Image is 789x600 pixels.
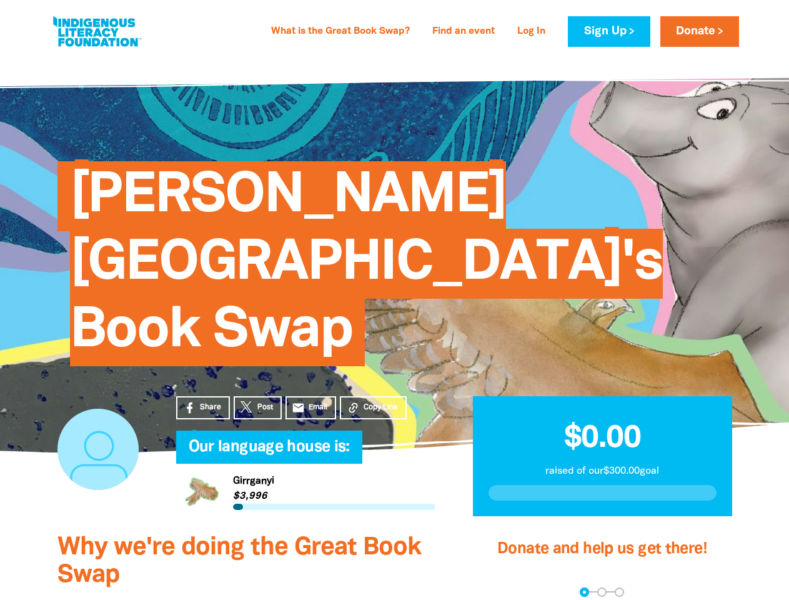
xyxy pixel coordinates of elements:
[189,440,350,464] span: Our language house is:
[292,401,305,414] i: email
[580,587,589,597] button: Navigate to step 1 of 3 to enter your donation amount
[257,402,273,413] span: Post
[564,424,641,453] span: $0.00
[340,396,407,419] button: Copy Link
[615,587,624,597] button: Navigate to step 3 of 3 to enter your payment details
[70,171,663,366] span: [PERSON_NAME][GEOGRAPHIC_DATA]'s Book Swap
[234,396,282,419] a: Post
[510,22,553,42] a: Log In
[309,402,327,413] span: Email
[57,536,421,587] span: Why we're doing the Great Book Swap
[176,396,230,419] a: Share
[660,16,739,47] a: Donate
[425,22,502,42] a: Find an event
[285,396,337,419] a: emailEmail
[176,451,435,459] h6: My Team
[264,22,417,42] a: What is the Great Book Swap?
[364,402,398,413] span: Copy Link
[597,587,607,597] button: Navigate to step 2 of 3 to enter your details
[200,402,221,413] span: Share
[497,542,707,556] span: Donate and help us get there!
[489,464,717,479] p: raised of our $300.00 goal
[568,16,650,47] a: Sign Up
